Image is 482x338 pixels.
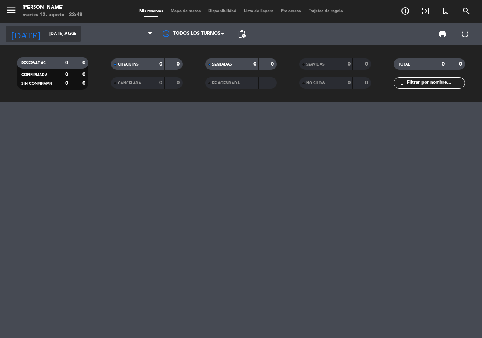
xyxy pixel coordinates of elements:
span: Lista de Espera [240,9,277,13]
span: Disponibilidad [204,9,240,13]
i: turned_in_not [441,6,450,15]
i: power_settings_new [461,29,470,38]
strong: 0 [82,60,87,66]
span: TOTAL [398,63,410,66]
i: menu [6,5,17,16]
strong: 0 [65,81,68,86]
strong: 0 [348,80,351,86]
div: martes 12. agosto - 22:48 [23,11,82,19]
span: pending_actions [237,29,246,38]
strong: 0 [159,80,162,86]
span: SENTADAS [212,63,232,66]
span: Mis reservas [136,9,167,13]
i: [DATE] [6,26,46,42]
span: Pre-acceso [277,9,305,13]
span: SERVIDAS [306,63,325,66]
input: Filtrar por nombre... [406,79,465,87]
strong: 0 [442,61,445,67]
span: SIN CONFIRMAR [21,82,52,86]
strong: 0 [459,61,464,67]
i: exit_to_app [421,6,430,15]
span: CONFIRMADA [21,73,47,77]
strong: 0 [177,80,181,86]
span: print [438,29,447,38]
strong: 0 [159,61,162,67]
i: add_circle_outline [401,6,410,15]
strong: 0 [65,60,68,66]
strong: 0 [253,61,256,67]
i: filter_list [397,78,406,87]
strong: 0 [365,80,369,86]
button: menu [6,5,17,18]
span: Tarjetas de regalo [305,9,347,13]
strong: 0 [177,61,181,67]
i: search [462,6,471,15]
strong: 0 [65,72,68,77]
div: LOG OUT [454,23,476,45]
strong: 0 [82,72,87,77]
strong: 0 [82,81,87,86]
span: RE AGENDADA [212,81,240,85]
span: CHECK INS [118,63,139,66]
span: Mapa de mesas [167,9,204,13]
strong: 0 [365,61,369,67]
span: NO SHOW [306,81,325,85]
div: [PERSON_NAME] [23,4,82,11]
strong: 0 [271,61,275,67]
span: RESERVADAS [21,61,46,65]
strong: 0 [348,61,351,67]
i: arrow_drop_down [70,29,79,38]
span: CANCELADA [118,81,141,85]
